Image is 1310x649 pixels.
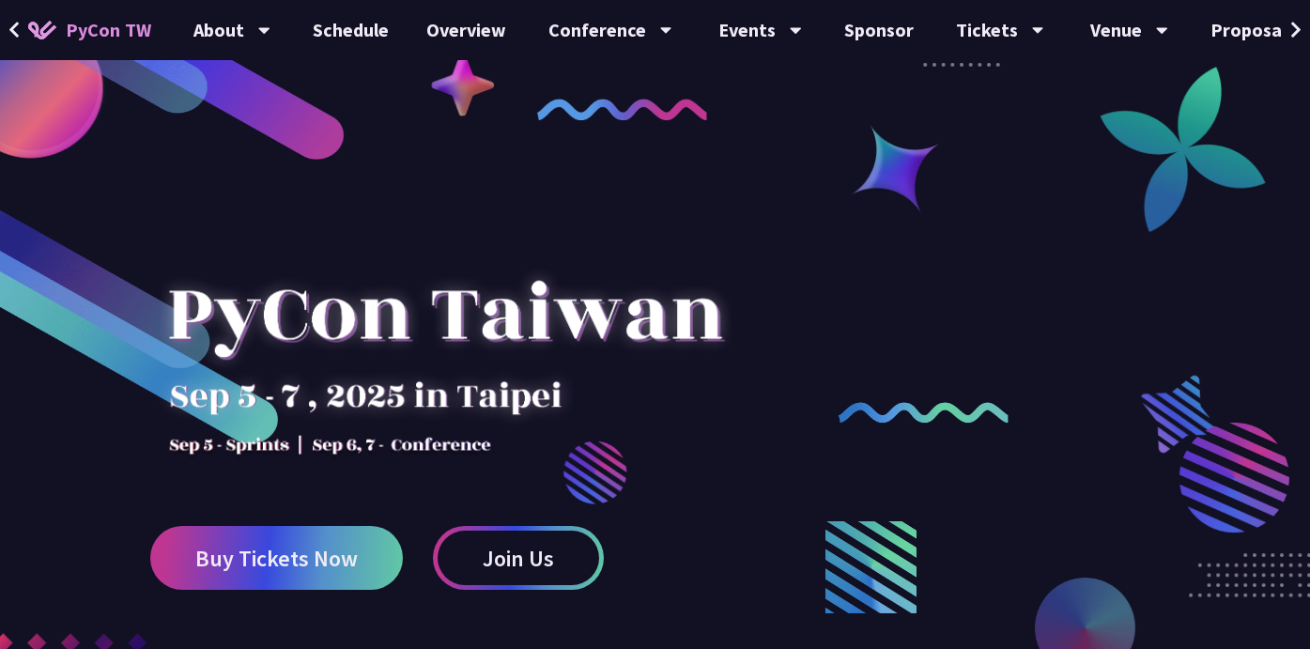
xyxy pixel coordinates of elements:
[195,547,358,570] span: Buy Tickets Now
[9,7,170,54] a: PyCon TW
[433,526,604,590] a: Join Us
[28,21,56,39] img: Home icon of PyCon TW 2025
[150,526,403,590] a: Buy Tickets Now
[483,547,554,570] span: Join Us
[66,16,151,44] span: PyCon TW
[537,99,707,120] img: curly-1.ebdbada.png
[839,402,1009,424] img: curly-2.e802c9f.png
